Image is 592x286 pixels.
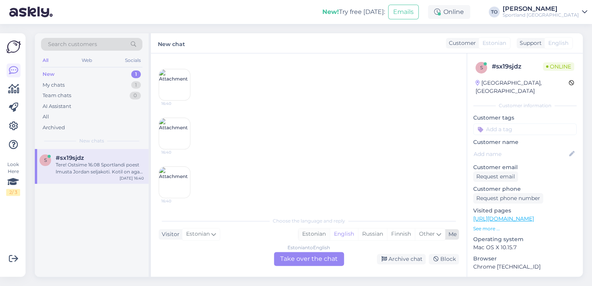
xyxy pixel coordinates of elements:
span: s [480,65,483,70]
div: Online [428,5,470,19]
div: 1 [131,70,141,78]
p: Customer name [473,138,577,146]
div: Customer information [473,102,577,109]
div: Archived [43,124,65,132]
div: 0 [130,92,141,99]
img: Attachment [159,69,190,100]
div: Request phone number [473,193,543,204]
div: Choose the language and reply [159,217,459,224]
p: Customer tags [473,114,577,122]
div: Tere! Ostsime 16.08 Sportlandi poest lmusta Jordan seljakoti. Kotil on aga üks sang tulnud lühike... [56,161,144,175]
div: Customer [446,39,476,47]
span: 16:40 [161,101,190,106]
div: Web [80,55,94,65]
img: Attachment [159,118,190,149]
a: [PERSON_NAME]Sportland [GEOGRAPHIC_DATA] [503,6,587,18]
div: Try free [DATE]: [322,7,385,17]
p: Visited pages [473,207,577,215]
p: Browser [473,255,577,263]
p: Customer email [473,163,577,171]
div: AI Assistant [43,103,71,110]
div: [GEOGRAPHIC_DATA], [GEOGRAPHIC_DATA] [476,79,569,95]
div: TO [489,7,500,17]
div: Estonian to English [287,244,330,251]
div: Support [517,39,542,47]
div: Take over the chat [274,252,344,266]
div: Sportland [GEOGRAPHIC_DATA] [503,12,579,18]
img: Askly Logo [6,39,21,54]
div: 2 / 3 [6,189,20,196]
div: Team chats [43,92,71,99]
p: Mac OS X 10.15.7 [473,243,577,252]
span: #sx19sjdz [56,154,84,161]
span: Estonian [482,39,506,47]
div: All [43,113,49,121]
button: Emails [388,5,419,19]
div: Request email [473,171,518,182]
div: Look Here [6,161,20,196]
a: [URL][DOMAIN_NAME] [473,215,534,222]
div: Block [429,254,459,264]
span: English [548,39,568,47]
p: Operating system [473,235,577,243]
span: s [44,157,47,163]
div: New [43,70,55,78]
input: Add a tag [473,123,577,135]
img: Attachment [159,167,190,198]
div: Archive chat [377,254,426,264]
input: Add name [474,150,568,158]
label: New chat [158,38,185,48]
span: 16:40 [161,149,190,155]
div: Estonian [298,228,330,240]
span: New chats [79,137,104,144]
b: New! [322,8,339,15]
div: Russian [358,228,387,240]
span: Estonian [186,230,210,238]
div: Socials [123,55,142,65]
div: All [41,55,50,65]
div: [PERSON_NAME] [503,6,579,12]
p: Customer phone [473,185,577,193]
div: Visitor [159,230,180,238]
div: Finnish [387,228,415,240]
p: See more ... [473,225,577,232]
span: Search customers [48,40,97,48]
div: Me [445,230,457,238]
span: Other [419,230,435,237]
div: My chats [43,81,65,89]
div: [DATE] 16:40 [120,175,144,181]
p: Chrome [TECHNICAL_ID] [473,263,577,271]
div: 1 [131,81,141,89]
span: 16:40 [161,198,190,204]
div: # sx19sjdz [492,62,543,71]
span: Online [543,62,574,71]
div: English [330,228,358,240]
